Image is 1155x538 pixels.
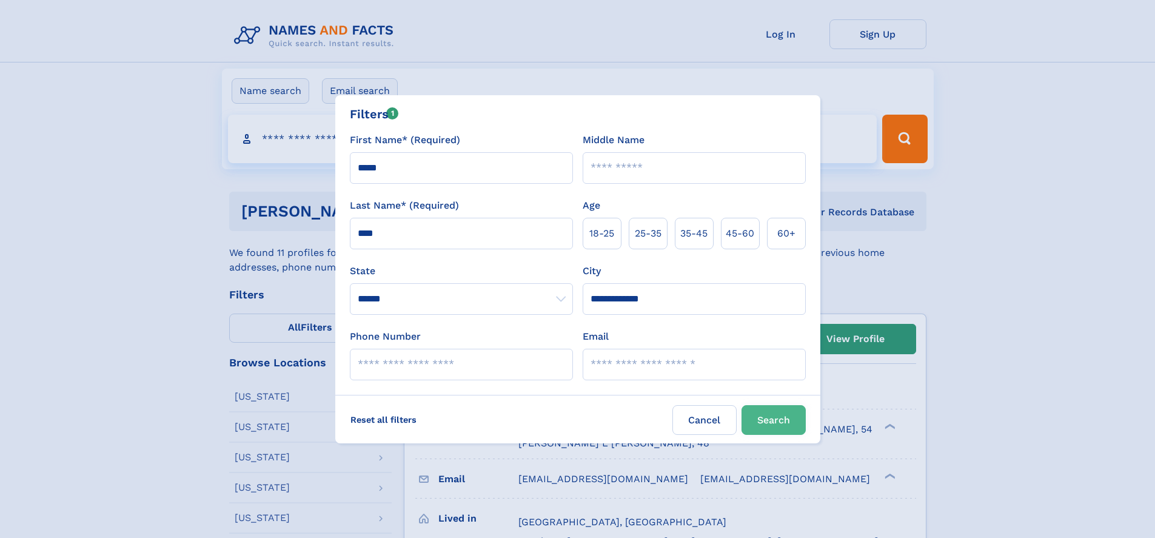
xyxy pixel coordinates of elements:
label: Reset all filters [343,405,424,434]
label: First Name* (Required) [350,133,460,147]
label: Age [583,198,600,213]
label: Last Name* (Required) [350,198,459,213]
span: 18‑25 [589,226,614,241]
label: Phone Number [350,329,421,344]
span: 60+ [777,226,795,241]
span: 35‑45 [680,226,708,241]
label: Cancel [672,405,737,435]
span: 25‑35 [635,226,661,241]
label: Middle Name [583,133,644,147]
label: State [350,264,573,278]
label: City [583,264,601,278]
div: Filters [350,105,399,123]
label: Email [583,329,609,344]
span: 45‑60 [726,226,754,241]
button: Search [742,405,806,435]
